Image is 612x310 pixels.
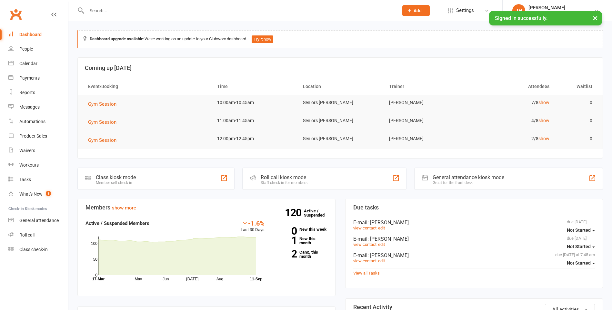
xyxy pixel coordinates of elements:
[402,5,430,16] button: Add
[85,65,596,71] h3: Coming up [DATE]
[567,241,595,252] button: Not Started
[19,104,40,110] div: Messages
[88,100,121,108] button: Gym Session
[367,236,409,242] span: : [PERSON_NAME]
[433,174,504,180] div: General attendance kiosk mode
[19,46,33,52] div: People
[96,174,136,180] div: Class kiosk mode
[241,219,265,227] div: -1.6%
[8,172,68,187] a: Tasks
[567,257,595,269] button: Not Started
[19,119,45,124] div: Automations
[538,118,549,123] a: show
[77,30,603,48] div: We're working on an update to your Clubworx dashboard.
[82,78,211,95] th: Event/Booking
[274,249,297,259] strong: 2
[8,129,68,143] a: Product Sales
[211,131,297,146] td: 12:00pm-12:45pm
[297,131,383,146] td: Seniors [PERSON_NAME]
[353,271,380,276] a: View all Tasks
[297,113,383,128] td: Seniors [PERSON_NAME]
[353,236,595,242] div: E-mail
[383,78,469,95] th: Trainer
[274,236,297,245] strong: 1
[8,6,24,23] a: Clubworx
[85,220,149,226] strong: Active / Suspended Members
[383,95,469,110] td: [PERSON_NAME]
[19,232,35,237] div: Roll call
[567,224,595,236] button: Not Started
[252,35,273,43] button: Try it now
[85,204,327,211] h3: Members
[19,191,43,197] div: What's New
[19,61,37,66] div: Calendar
[19,218,59,223] div: General attendance
[414,8,422,13] span: Add
[8,114,68,129] a: Automations
[19,75,40,81] div: Payments
[8,100,68,114] a: Messages
[85,6,394,15] input: Search...
[8,158,68,172] a: Workouts
[469,113,555,128] td: 4/8
[274,227,327,231] a: 0New this week
[88,101,116,107] span: Gym Session
[88,137,116,143] span: Gym Session
[555,95,598,110] td: 0
[19,247,48,252] div: Class check-in
[261,180,307,185] div: Staff check-in for members
[495,15,547,21] span: Signed in successfully.
[8,143,68,158] a: Waivers
[19,162,39,168] div: Workouts
[211,95,297,110] td: 10:00am-10:45am
[261,174,307,180] div: Roll call kiosk mode
[8,56,68,71] a: Calendar
[8,187,68,201] a: What's New1
[19,148,35,153] div: Waivers
[8,213,68,228] a: General attendance kiosk mode
[19,32,42,37] div: Dashboard
[112,205,136,211] a: show more
[433,180,504,185] div: Great for the front desk
[241,219,265,233] div: Last 30 Days
[353,252,595,258] div: E-mail
[274,226,297,236] strong: 0
[88,136,121,144] button: Gym Session
[211,78,297,95] th: Time
[88,119,116,125] span: Gym Session
[378,242,385,247] a: edit
[528,5,594,11] div: [PERSON_NAME]
[456,3,474,18] span: Settings
[555,131,598,146] td: 0
[353,219,595,226] div: E-mail
[19,177,31,182] div: Tasks
[555,78,598,95] th: Waitlist
[285,208,304,218] strong: 120
[8,27,68,42] a: Dashboard
[353,242,376,247] a: view contact
[383,131,469,146] td: [PERSON_NAME]
[469,131,555,146] td: 2/8
[297,78,383,95] th: Location
[469,95,555,110] td: 7/8
[353,204,595,211] h3: Due tasks
[90,36,145,41] strong: Dashboard upgrade available:
[538,100,549,105] a: show
[567,228,591,233] span: Not Started
[469,78,555,95] th: Attendees
[46,191,51,196] span: 1
[8,71,68,85] a: Payments
[8,85,68,100] a: Reports
[367,252,409,258] span: : [PERSON_NAME]
[555,113,598,128] td: 0
[211,113,297,128] td: 11:00am-11:45am
[88,118,121,126] button: Gym Session
[378,258,385,263] a: edit
[567,260,591,266] span: Not Started
[567,244,591,249] span: Not Started
[274,237,327,245] a: 1New this month
[512,4,525,17] div: JH
[353,226,376,230] a: view contact
[304,204,332,222] a: 120Active / Suspended
[8,242,68,257] a: Class kiosk mode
